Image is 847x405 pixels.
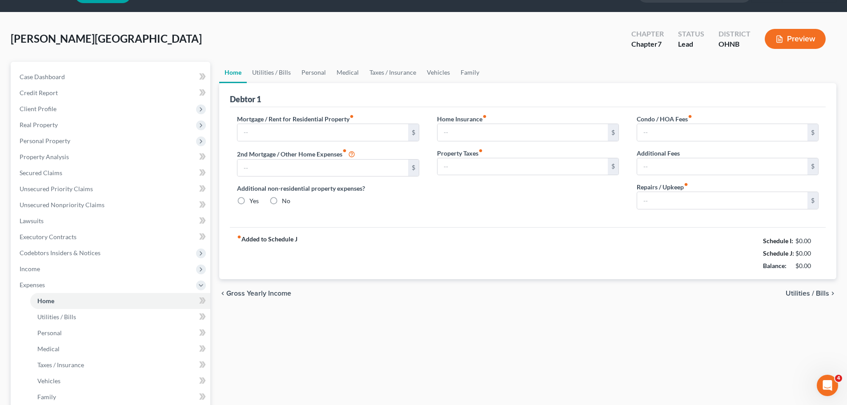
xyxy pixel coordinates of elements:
[637,124,807,141] input: --
[37,313,76,321] span: Utilities / Bills
[765,29,826,49] button: Preview
[12,165,210,181] a: Secured Claims
[37,329,62,337] span: Personal
[342,148,347,153] i: fiber_manual_record
[795,237,819,245] div: $0.00
[12,229,210,245] a: Executory Contracts
[763,237,793,245] strong: Schedule I:
[829,290,836,297] i: chevron_right
[637,182,688,192] label: Repairs / Upkeep
[608,124,618,141] div: $
[786,290,836,297] button: Utilities / Bills chevron_right
[786,290,829,297] span: Utilities / Bills
[219,290,226,297] i: chevron_left
[807,124,818,141] div: $
[237,124,408,141] input: --
[37,297,54,305] span: Home
[455,62,485,83] a: Family
[237,235,241,239] i: fiber_manual_record
[30,373,210,389] a: Vehicles
[37,393,56,401] span: Family
[678,29,704,39] div: Status
[20,105,56,112] span: Client Profile
[12,149,210,165] a: Property Analysis
[296,62,331,83] a: Personal
[30,341,210,357] a: Medical
[817,375,838,396] iframe: Intercom live chat
[30,357,210,373] a: Taxes / Insurance
[30,293,210,309] a: Home
[20,217,44,225] span: Lawsuits
[237,160,408,176] input: --
[438,158,608,175] input: --
[37,377,60,385] span: Vehicles
[763,262,787,269] strong: Balance:
[20,265,40,273] span: Income
[795,261,819,270] div: $0.00
[12,181,210,197] a: Unsecured Priority Claims
[12,197,210,213] a: Unsecured Nonpriority Claims
[482,114,487,119] i: fiber_manual_record
[20,201,104,209] span: Unsecured Nonpriority Claims
[20,233,76,241] span: Executory Contracts
[637,114,692,124] label: Condo / HOA Fees
[37,361,84,369] span: Taxes / Insurance
[807,158,818,175] div: $
[20,137,70,144] span: Personal Property
[237,148,355,159] label: 2nd Mortgage / Other Home Expenses
[12,69,210,85] a: Case Dashboard
[237,235,297,272] strong: Added to Schedule J
[282,196,290,205] label: No
[20,121,58,128] span: Real Property
[237,184,419,193] label: Additional non-residential property expenses?
[719,39,751,49] div: OHNB
[30,309,210,325] a: Utilities / Bills
[12,85,210,101] a: Credit Report
[219,62,247,83] a: Home
[807,192,818,209] div: $
[637,192,807,209] input: --
[678,39,704,49] div: Lead
[408,124,419,141] div: $
[20,153,69,160] span: Property Analysis
[835,375,842,382] span: 4
[437,148,483,158] label: Property Taxes
[658,40,662,48] span: 7
[437,114,487,124] label: Home Insurance
[408,160,419,176] div: $
[20,185,93,192] span: Unsecured Priority Claims
[37,345,60,353] span: Medical
[331,62,364,83] a: Medical
[247,62,296,83] a: Utilities / Bills
[608,158,618,175] div: $
[20,89,58,96] span: Credit Report
[438,124,608,141] input: --
[226,290,291,297] span: Gross Yearly Income
[364,62,421,83] a: Taxes / Insurance
[421,62,455,83] a: Vehicles
[478,148,483,153] i: fiber_manual_record
[637,148,680,158] label: Additional Fees
[637,158,807,175] input: --
[230,94,261,104] div: Debtor 1
[684,182,688,187] i: fiber_manual_record
[20,281,45,289] span: Expenses
[30,325,210,341] a: Personal
[20,73,65,80] span: Case Dashboard
[20,249,100,257] span: Codebtors Insiders & Notices
[12,213,210,229] a: Lawsuits
[30,389,210,405] a: Family
[763,249,794,257] strong: Schedule J:
[237,114,354,124] label: Mortgage / Rent for Residential Property
[20,169,62,176] span: Secured Claims
[688,114,692,119] i: fiber_manual_record
[11,32,202,45] span: [PERSON_NAME][GEOGRAPHIC_DATA]
[249,196,259,205] label: Yes
[631,39,664,49] div: Chapter
[631,29,664,39] div: Chapter
[349,114,354,119] i: fiber_manual_record
[719,29,751,39] div: District
[219,290,291,297] button: chevron_left Gross Yearly Income
[795,249,819,258] div: $0.00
